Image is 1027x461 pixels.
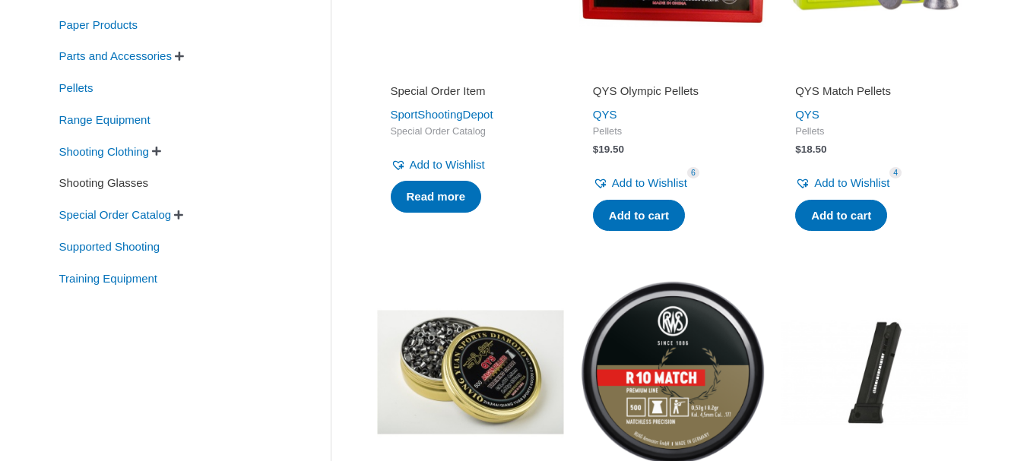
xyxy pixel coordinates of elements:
span: $ [593,144,599,155]
span: Shooting Clothing [58,139,151,165]
a: Add to Wishlist [391,154,485,175]
iframe: Customer reviews powered by Trustpilot [391,62,550,81]
span:  [175,51,184,62]
a: Paper Products [58,17,139,30]
span: Supported Shooting [58,234,162,260]
bdi: 18.50 [795,144,826,155]
a: Add to cart: “QYS Match Pellets” [795,200,887,232]
span: Training Equipment [58,266,160,292]
span: Add to Wishlist [814,176,889,189]
span: Paper Products [58,12,139,38]
h2: Special Order Item [391,84,550,99]
h2: QYS Match Pellets [795,84,955,99]
span: Pellets [795,125,955,138]
bdi: 19.50 [593,144,624,155]
iframe: Customer reviews powered by Trustpilot [593,62,753,81]
span: Add to Wishlist [612,176,687,189]
span: Parts and Accessories [58,43,173,69]
a: Add to Wishlist [795,172,889,194]
h2: QYS Olympic Pellets [593,84,753,99]
a: Parts and Accessories [58,49,173,62]
span: $ [795,144,801,155]
span: 6 [687,167,699,178]
a: SportShootingDepot [391,108,493,121]
span: Pellets [58,75,95,101]
a: Add to Wishlist [593,172,687,194]
a: QYS Match Pellets [795,84,955,104]
a: Read more about “Special Order Item” [391,181,482,213]
iframe: Customer reviews powered by Trustpilot [795,62,955,81]
span: Special Order Catalog [58,202,173,228]
a: Supported Shooting [58,239,162,252]
span: Range Equipment [58,107,152,133]
a: Special Order Item [391,84,550,104]
span: 4 [889,167,902,178]
span:  [174,210,183,220]
a: QYS [593,108,617,121]
a: Add to cart: “QYS Olympic Pellets” [593,200,685,232]
a: Special Order Catalog [58,207,173,220]
span: Add to Wishlist [410,158,485,171]
a: QYS Olympic Pellets [593,84,753,104]
a: Range Equipment [58,112,152,125]
a: Shooting Clothing [58,144,151,156]
a: QYS [795,108,819,121]
span: Special Order Catalog [391,125,550,138]
span: Shooting Glasses [58,170,151,196]
a: Training Equipment [58,270,160,283]
span: Pellets [593,125,753,138]
a: Pellets [58,81,95,93]
span:  [152,146,161,156]
a: Shooting Glasses [58,175,151,188]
